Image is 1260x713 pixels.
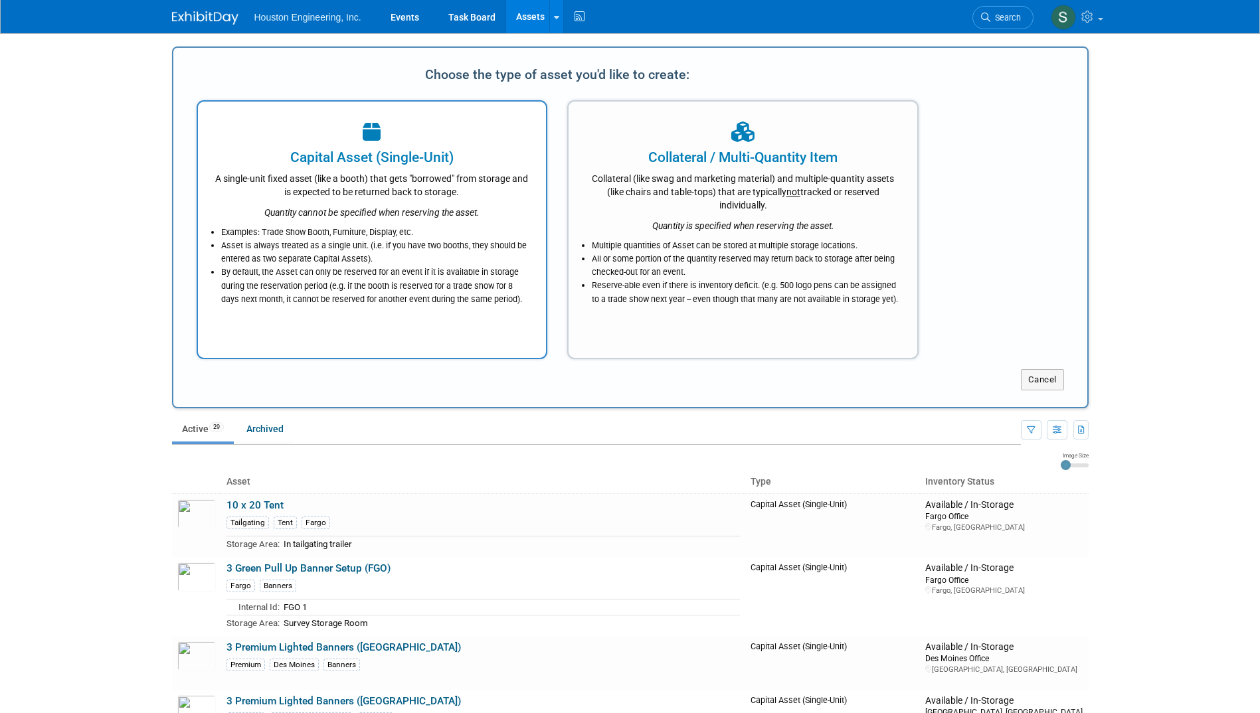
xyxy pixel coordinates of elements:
[323,659,360,671] div: Banners
[990,13,1021,23] span: Search
[221,226,530,239] li: Examples: Trade Show Booth, Furniture, Display, etc.
[585,167,901,212] div: Collateral (like swag and marketing material) and multiple-quantity assets (like chairs and table...
[925,695,1083,707] div: Available / In-Storage
[226,659,265,671] div: Premium
[215,147,530,167] div: Capital Asset (Single-Unit)
[226,580,255,592] div: Fargo
[236,416,294,441] a: Archived
[221,266,530,305] li: By default, the Asset can only be reserved for an event if it is available in storage during the ...
[925,586,1083,595] div: Fargo, [GEOGRAPHIC_DATA]
[592,252,901,279] li: All or some portion of the quantity reserved may return back to storage after being checked-out f...
[1021,369,1064,390] button: Cancel
[592,279,901,305] li: Reserve-able even if there is inventory deficit. (e.g. 500 logo pens can be assigned to a trade s...
[226,599,280,615] td: Internal Id:
[925,574,1083,586] div: Fargo Office
[254,12,361,23] span: Houston Engineering, Inc.
[226,499,284,511] a: 10 x 20 Tent
[1061,451,1089,459] div: Image Size
[274,516,297,529] div: Tent
[226,562,391,574] a: 3 Green Pull Up Banner Setup (FGO)
[226,618,280,628] span: Storage Area:
[280,615,740,630] td: Survey Storage Room
[745,493,921,557] td: Capital Asset (Single-Unit)
[972,6,1034,29] a: Search
[226,695,461,707] a: 3 Premium Lighted Banners ([GEOGRAPHIC_DATA])
[925,511,1083,522] div: Fargo Office
[226,516,269,529] div: Tailgating
[1051,5,1076,30] img: Savannah Hartsoch
[925,522,1083,532] div: Fargo, [GEOGRAPHIC_DATA]
[215,167,530,198] div: A single-unit fixed asset (like a booth) that gets "borrowed" from storage and is expected to be ...
[280,599,740,615] td: FGO 1
[260,580,296,592] div: Banners
[221,239,530,266] li: Asset is always treated as a single unit. (i.e. if you have two booths, they should be entered as...
[172,11,238,25] img: ExhibitDay
[270,659,319,671] div: Des Moines
[221,471,745,493] th: Asset
[172,416,234,441] a: Active29
[585,147,901,167] div: Collateral / Multi-Quantity Item
[745,471,921,493] th: Type
[280,536,740,552] td: In tailgating trailer
[925,641,1083,653] div: Available / In-Storage
[925,665,1083,674] div: [GEOGRAPHIC_DATA], [GEOGRAPHIC_DATA]
[745,636,921,690] td: Capital Asset (Single-Unit)
[925,499,1083,511] div: Available / In-Storage
[652,220,834,231] i: Quantity is specified when reserving the asset.
[209,422,224,432] span: 29
[226,641,461,653] a: 3 Premium Lighted Banners ([GEOGRAPHIC_DATA])
[226,539,280,549] span: Storage Area:
[925,562,1083,574] div: Available / In-Storage
[592,239,901,252] li: Multiple quantities of Asset can be stored at multiple storage locations.
[264,207,480,218] i: Quantity cannot be specified when reserving the asset.
[745,557,921,636] td: Capital Asset (Single-Unit)
[925,653,1083,664] div: Des Moines Office
[302,516,330,529] div: Fargo
[197,62,919,87] div: Choose the type of asset you'd like to create:
[786,187,800,197] span: not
